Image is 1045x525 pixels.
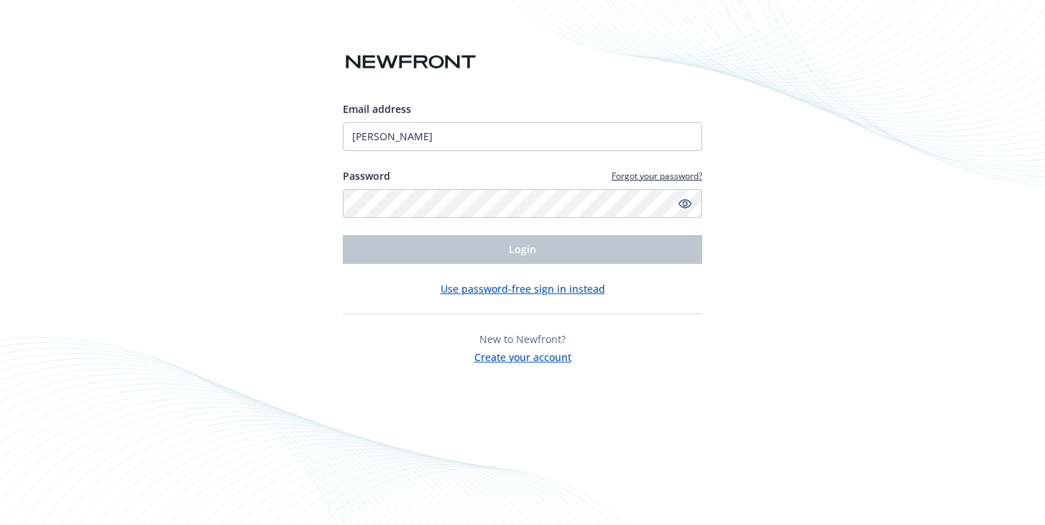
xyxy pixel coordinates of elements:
button: Create your account [474,347,571,365]
label: Password [343,168,390,183]
a: Show password [676,195,694,212]
span: Email address [343,102,411,116]
input: Enter your email [343,122,702,151]
button: Use password-free sign in instead [441,281,605,296]
span: Login [509,242,536,256]
span: New to Newfront? [479,332,566,346]
input: Enter your password [343,189,702,218]
img: Newfront logo [343,50,479,75]
button: Login [343,235,702,264]
a: Forgot your password? [612,170,702,182]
